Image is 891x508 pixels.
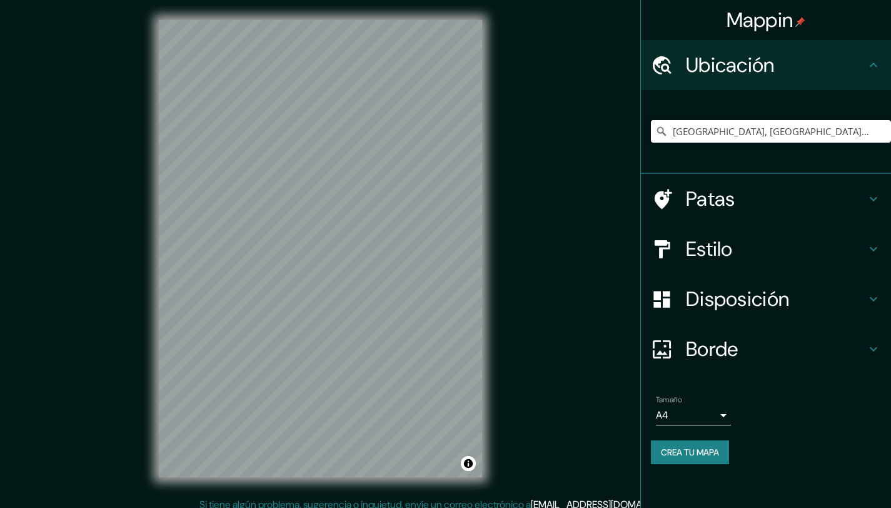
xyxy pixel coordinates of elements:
[641,324,891,374] div: Borde
[686,336,738,362] font: Borde
[641,224,891,274] div: Estilo
[686,286,789,312] font: Disposición
[661,447,719,458] font: Crea tu mapa
[651,120,891,143] input: Elige tu ciudad o zona
[686,186,735,212] font: Patas
[795,17,805,27] img: pin-icon.png
[780,459,877,494] iframe: Help widget launcher
[656,405,731,425] div: A4
[461,456,476,471] button: Activar o desactivar atribución
[159,20,482,477] canvas: Mapa
[641,274,891,324] div: Disposición
[686,52,775,78] font: Ubicación
[686,236,733,262] font: Estilo
[656,409,668,422] font: A4
[641,174,891,224] div: Patas
[656,395,682,405] font: Tamaño
[641,40,891,90] div: Ubicación
[727,7,793,33] font: Mappin
[651,440,729,464] button: Crea tu mapa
